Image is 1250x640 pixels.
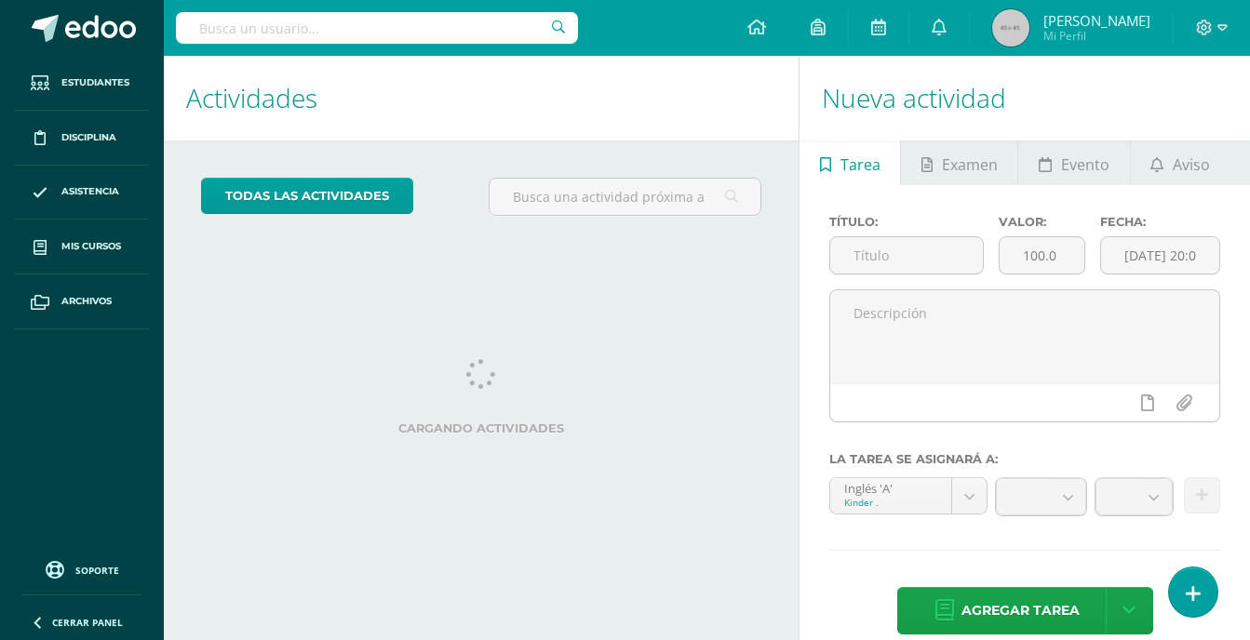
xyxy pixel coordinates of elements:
a: Soporte [22,556,141,581]
a: Disciplina [15,111,149,166]
input: Puntos máximos [1000,237,1084,273]
a: Estudiantes [15,56,149,111]
span: Mi Perfil [1043,28,1150,44]
label: Título: [829,215,984,229]
h1: Nueva actividad [822,56,1228,140]
label: Fecha: [1100,215,1220,229]
a: Archivos [15,274,149,329]
a: Inglés 'A'Kinder . [830,478,987,513]
div: Kinder . [844,496,937,509]
span: [PERSON_NAME] [1043,11,1150,30]
a: Evento [1018,140,1129,185]
input: Busca un usuario... [176,12,578,44]
span: Aviso [1173,142,1210,187]
span: Examen [942,142,998,187]
span: Mis cursos [61,239,121,254]
a: Tarea [800,140,900,185]
img: 45x45 [992,9,1029,47]
span: Disciplina [61,130,116,145]
span: Evento [1061,142,1109,187]
input: Busca una actividad próxima aquí... [490,179,760,215]
a: todas las Actividades [201,178,413,214]
span: Estudiantes [61,75,129,90]
span: Tarea [840,142,880,187]
a: Asistencia [15,166,149,220]
label: Cargando actividades [201,421,761,435]
a: Aviso [1131,140,1230,185]
span: Archivos [61,294,112,309]
input: Fecha de entrega [1101,237,1219,273]
h1: Actividades [186,56,776,140]
input: Título [830,237,983,273]
div: Inglés 'A' [844,478,937,496]
label: Valor: [999,215,1085,229]
a: Mis cursos [15,220,149,274]
label: La tarea se asignará a: [829,452,1220,466]
a: Examen [901,140,1017,185]
span: Soporte [75,564,119,577]
span: Asistencia [61,184,119,199]
span: Cerrar panel [52,616,123,629]
span: Agregar tarea [961,588,1080,633]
